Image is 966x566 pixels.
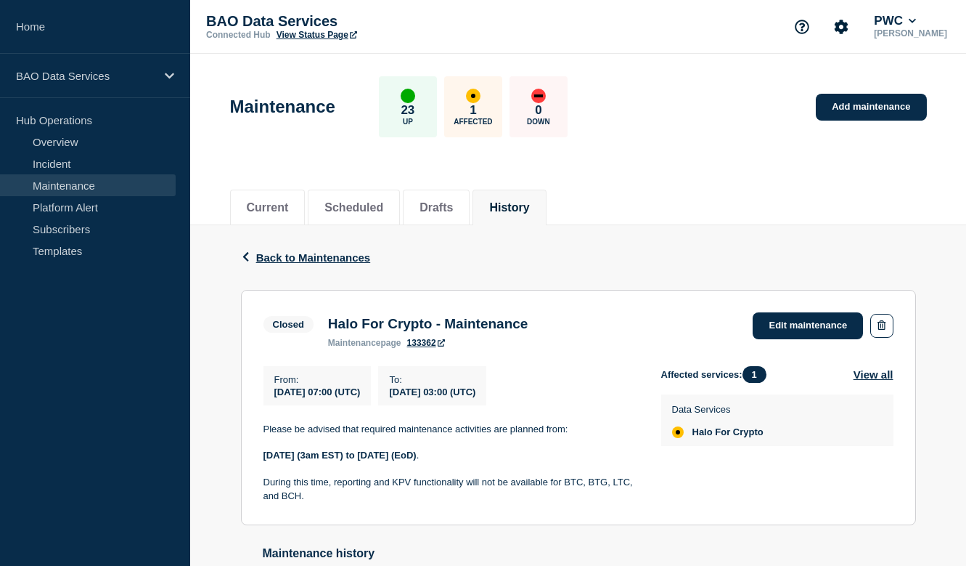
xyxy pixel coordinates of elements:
p: BAO Data Services [206,13,496,30]
span: 1 [742,366,766,383]
button: History [489,201,529,214]
button: View all [854,366,893,383]
p: [PERSON_NAME] [871,28,950,39]
button: Support [787,12,817,42]
div: affected [672,426,684,438]
span: Closed [263,316,314,333]
button: Drafts [419,201,453,214]
p: During this time, reporting and KPV functionality will not be available for BTC, BTG, LTC, and BCH. [263,476,638,503]
p: To : [389,374,475,385]
p: 0 [535,103,541,118]
h1: Maintenance [230,97,335,117]
span: Back to Maintenances [256,251,371,264]
div: affected [466,89,480,103]
p: Affected [454,118,492,126]
div: up [401,89,415,103]
button: Account settings [826,12,856,42]
button: Current [247,201,289,214]
a: View Status Page [277,30,357,40]
a: Edit maintenance [753,312,863,339]
p: 1 [470,103,476,118]
p: page [328,338,401,348]
span: Affected services: [661,366,774,383]
p: Down [527,118,550,126]
p: BAO Data Services [16,70,155,82]
a: 133362 [407,338,445,348]
p: Data Services [672,404,764,415]
span: maintenance [328,338,381,348]
p: 23 [401,103,414,118]
h3: Halo For Crypto - Maintenance [328,316,528,332]
p: From : [274,374,361,385]
button: PWC [871,14,919,28]
button: Back to Maintenances [241,251,371,264]
p: . [263,449,638,462]
p: Please be advised that required maintenance activities are planned from: [263,423,638,436]
div: down [531,89,546,103]
a: Add maintenance [816,94,926,121]
strong: [DATE] (3am EST) to [DATE] (EoD) [263,450,417,461]
button: Scheduled [324,201,383,214]
h2: Maintenance history [263,547,916,560]
span: [DATE] 07:00 (UTC) [274,387,361,397]
p: Connected Hub [206,30,271,40]
span: Halo For Crypto [692,426,764,438]
p: Up [403,118,413,126]
span: [DATE] 03:00 (UTC) [389,387,475,397]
